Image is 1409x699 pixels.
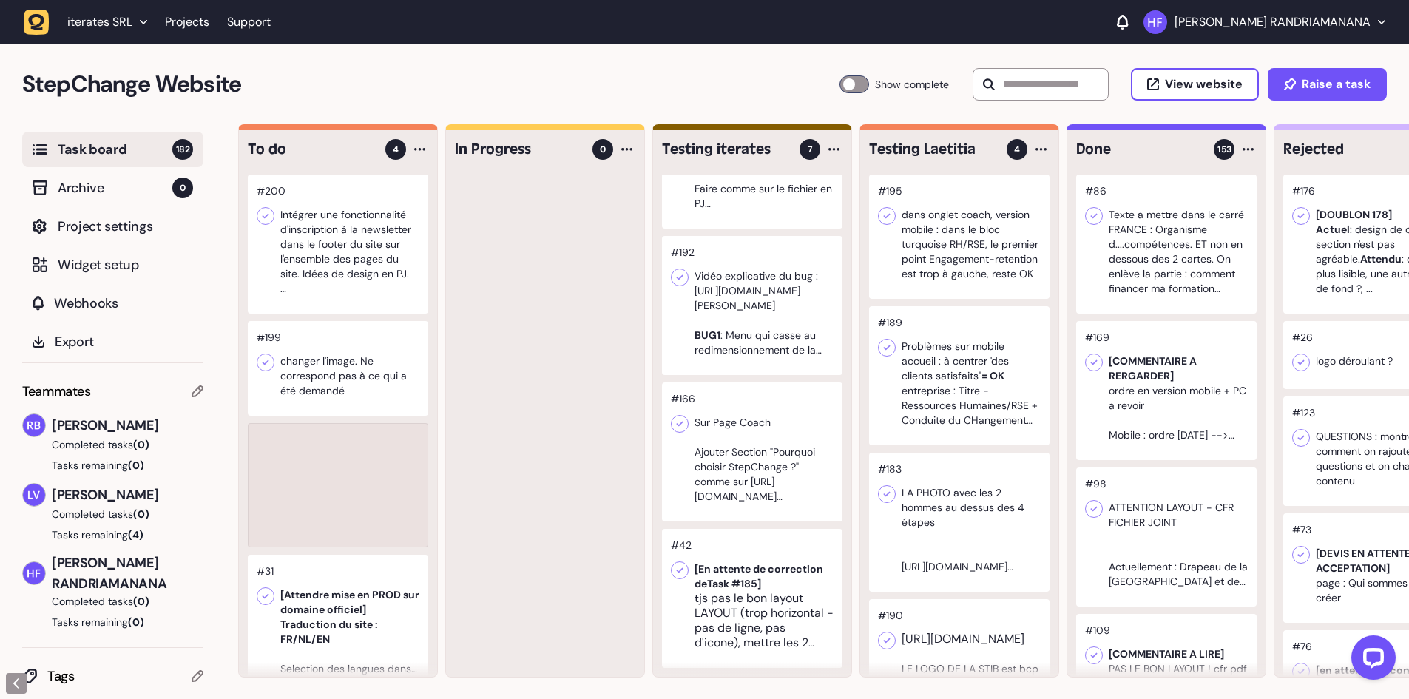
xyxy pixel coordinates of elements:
[1217,143,1231,156] span: 153
[23,484,45,506] img: Laetitia van Wijck
[128,459,144,472] span: (0)
[22,286,203,321] button: Webhooks
[22,381,91,402] span: Teammates
[22,170,203,206] button: Archive0
[600,143,606,156] span: 0
[393,143,399,156] span: 4
[133,507,149,521] span: (0)
[662,139,789,160] h4: Testing iterates
[1339,629,1402,692] iframe: LiveChat chat widget
[47,666,192,686] span: Tags
[1302,78,1371,90] span: Raise a task
[58,178,172,198] span: Archive
[1076,139,1203,160] h4: Done
[248,139,375,160] h4: To do
[128,528,143,541] span: (4)
[22,324,203,359] button: Export
[54,293,193,314] span: Webhooks
[133,595,149,608] span: (0)
[1175,15,1371,30] p: [PERSON_NAME] RANDRIAMANANA
[22,527,203,542] button: Tasks remaining(4)
[24,9,156,36] button: iterates SRL
[55,331,193,352] span: Export
[172,178,193,198] span: 0
[58,216,193,237] span: Project settings
[875,75,949,93] span: Show complete
[172,139,193,160] span: 182
[22,67,839,102] h2: StepChange Website
[133,438,149,451] span: (0)
[22,458,203,473] button: Tasks remaining(0)
[1143,10,1385,34] button: [PERSON_NAME] RANDRIAMANANA
[1165,78,1243,90] span: View website
[23,562,45,584] img: Harimisa Fidèle Ullmann RANDRIAMANANA
[227,15,271,30] a: Support
[165,9,209,36] a: Projects
[1143,10,1167,34] img: Harimisa Fidèle Ullmann RANDRIAMANANA
[1014,143,1020,156] span: 4
[1268,68,1387,101] button: Raise a task
[808,143,812,156] span: 7
[22,209,203,244] button: Project settings
[22,247,203,283] button: Widget setup
[22,594,192,609] button: Completed tasks(0)
[52,484,203,505] span: [PERSON_NAME]
[22,507,192,521] button: Completed tasks(0)
[52,415,203,436] span: [PERSON_NAME]
[22,437,192,452] button: Completed tasks(0)
[58,254,193,275] span: Widget setup
[869,139,996,160] h4: Testing Laetitia
[52,553,203,594] span: [PERSON_NAME] RANDRIAMANANA
[67,15,132,30] span: iterates SRL
[455,139,582,160] h4: In Progress
[22,615,203,629] button: Tasks remaining(0)
[58,139,172,160] span: Task board
[23,414,45,436] img: Rodolphe Balay
[1131,68,1259,101] button: View website
[128,615,144,629] span: (0)
[22,132,203,167] button: Task board182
